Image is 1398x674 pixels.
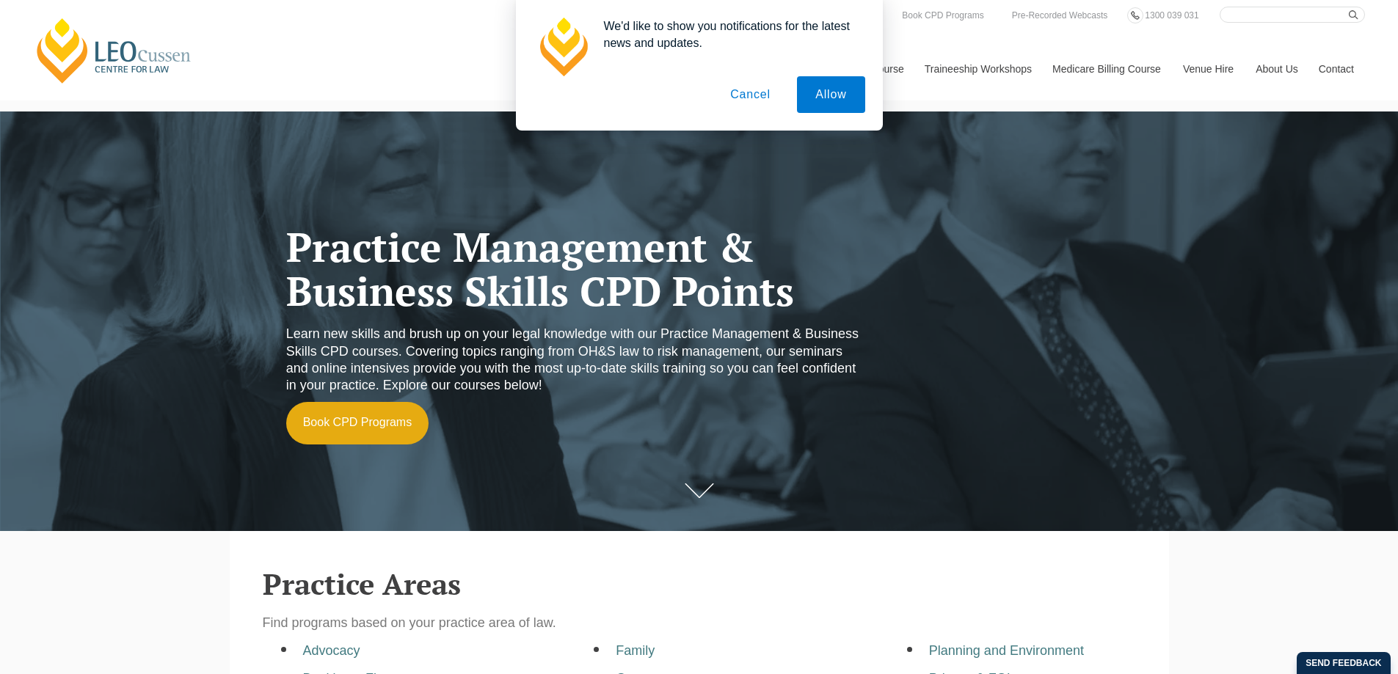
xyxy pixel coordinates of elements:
[534,18,592,76] img: notification icon
[929,643,1084,658] a: Planning and Environment
[712,76,789,113] button: Cancel
[797,76,864,113] button: Allow
[286,326,864,395] p: Learn new skills and brush up on your legal knowledge with our Practice Management & Business Ski...
[616,643,655,658] a: Family
[286,402,429,444] a: Book CPD Programs
[286,225,864,314] h1: Practice Management & Business Skills CPD Points
[263,615,1136,631] p: Find programs based on your practice area of law.
[303,643,360,658] a: Advocacy
[592,18,865,51] div: We'd like to show you notifications for the latest news and updates.
[263,568,1136,600] h2: Practice Areas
